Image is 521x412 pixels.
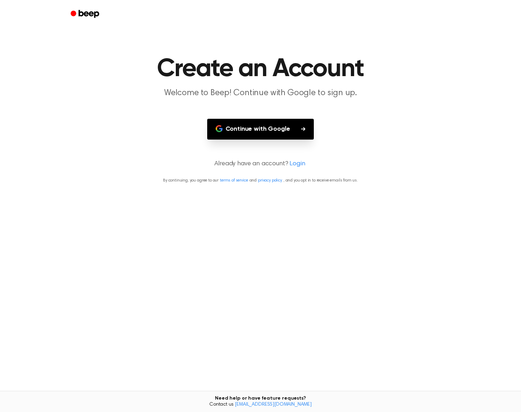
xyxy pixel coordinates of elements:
[207,119,314,140] button: Continue with Google
[8,177,513,184] p: By continuing, you agree to our and , and you opt in to receive emails from us.
[235,402,312,407] a: [EMAIL_ADDRESS][DOMAIN_NAME]
[8,159,513,169] p: Already have an account?
[80,56,441,82] h1: Create an Account
[66,7,106,21] a: Beep
[4,402,517,408] span: Contact us
[258,178,282,183] a: privacy policy
[220,178,248,183] a: terms of service
[125,87,396,99] p: Welcome to Beep! Continue with Google to sign up.
[289,159,305,169] a: Login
